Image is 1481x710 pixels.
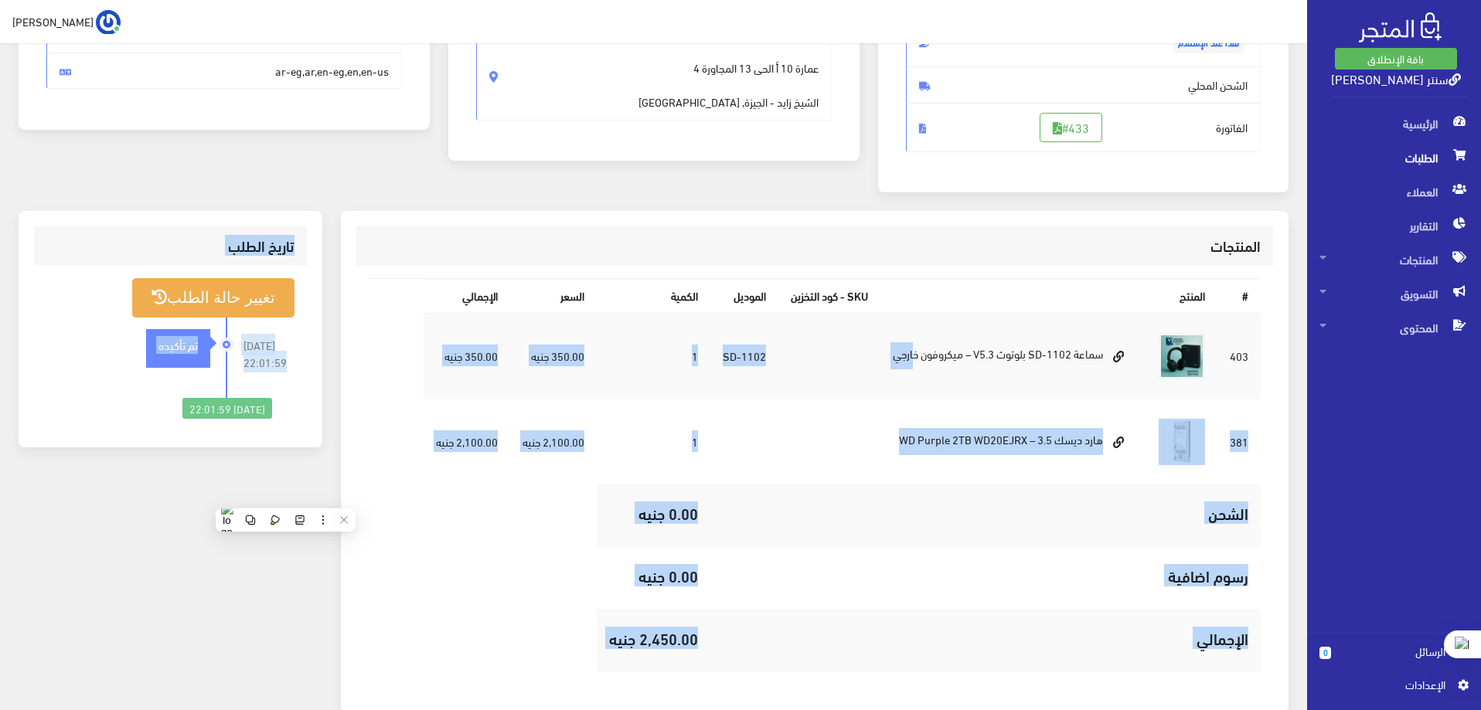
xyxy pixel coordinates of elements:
a: باقة الإنطلاق [1335,48,1457,70]
button: تغيير حالة الطلب [132,278,294,318]
a: الطلبات [1307,141,1481,175]
a: التقارير [1307,209,1481,243]
span: الفاتورة [906,103,1261,152]
h5: الشحن [723,504,1248,521]
span: التقارير [1319,209,1469,243]
td: 2,100.00 جنيه [424,399,510,484]
td: 2,100.00 جنيه [510,399,597,484]
span: الرئيسية [1319,107,1469,141]
span: الشحن المحلي [906,66,1261,104]
td: 403 [1217,313,1261,399]
th: الموديل [710,279,778,312]
span: اﻹعدادات [1332,676,1445,693]
h5: 2,450.00 جنيه [609,630,698,647]
span: الرسائل [1343,643,1445,660]
span: عمارة 10 أ الحى 13 المجاورة 4 الشيخ زايد - الجيزة, [GEOGRAPHIC_DATA] [638,43,819,110]
td: 1 [597,399,710,484]
th: اﻹجمالي [424,279,510,312]
span: [PERSON_NAME] - [476,16,832,121]
h3: تاريخ الطلب [46,239,294,253]
a: سنتر [PERSON_NAME] [1331,67,1461,90]
a: الرئيسية [1307,107,1481,141]
a: 0 الرسائل [1319,643,1469,676]
td: 350.00 جنيه [510,313,597,399]
strong: تم تأكيده [158,336,198,353]
a: اﻹعدادات [1319,676,1469,701]
span: [PERSON_NAME] [12,12,94,31]
a: ... [PERSON_NAME] [12,9,121,34]
span: الطلبات [1319,141,1469,175]
h5: اﻹجمالي [723,630,1248,647]
span: [DATE] 22:01:59 [243,337,294,371]
td: 1 [597,313,710,399]
h5: 0.00 جنيه [609,504,698,521]
img: . [1359,12,1442,42]
h5: 0.00 جنيه [609,567,698,584]
h5: رسوم اضافية [723,567,1248,584]
a: المحتوى [1307,311,1481,345]
td: هارد ديسك WD Purple 2TB WD20EJRX – 3.5 [880,399,1146,484]
span: التسويق [1319,277,1469,311]
td: سماعة SD-1102 بلوتوث V5.3 – ميكروفون خارجي [880,313,1146,399]
a: العملاء [1307,175,1481,209]
th: المنتج [880,279,1217,312]
td: SD-1102 [710,313,778,399]
a: المنتجات [1307,243,1481,277]
span: المحتوى [1319,311,1469,345]
th: SKU - كود التخزين [778,279,880,312]
img: ... [96,10,121,35]
span: المنتجات [1319,243,1469,277]
h3: المنتجات [369,239,1261,253]
th: # [1217,279,1261,312]
th: السعر [510,279,597,312]
span: ar-eg,ar,en-eg,en,en-us [46,53,402,90]
span: 0 [1319,647,1331,659]
span: العملاء [1319,175,1469,209]
th: الكمية [597,279,710,312]
td: 381 [1217,399,1261,484]
a: #433 [1040,113,1102,142]
div: [DATE] 22:01:59 [182,398,272,420]
td: 350.00 جنيه [424,313,510,399]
